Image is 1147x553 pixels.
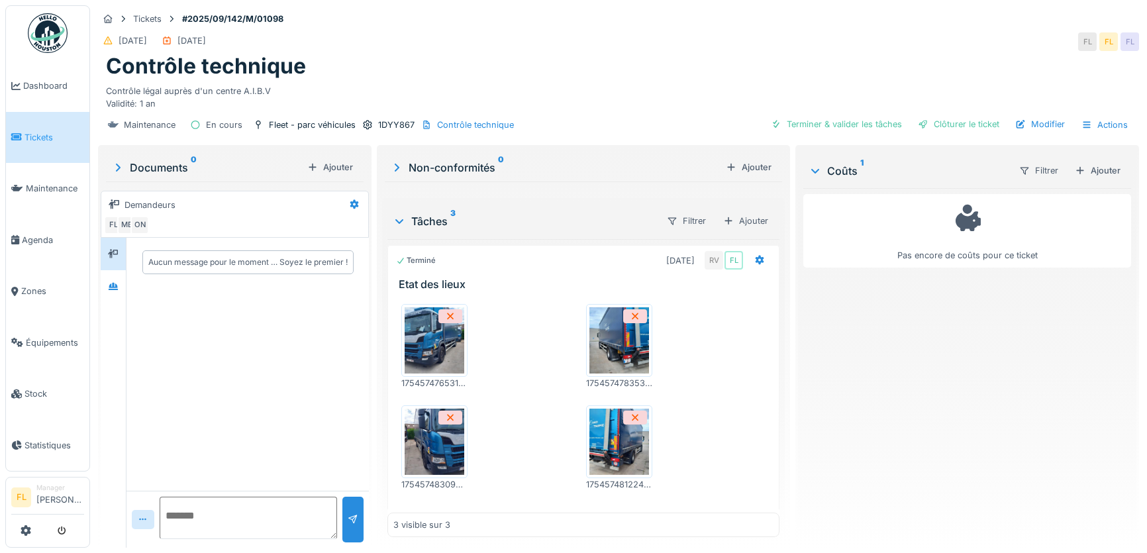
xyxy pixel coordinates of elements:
[6,112,89,164] a: Tickets
[1078,32,1097,51] div: FL
[104,216,123,234] div: FL
[25,387,84,400] span: Stock
[1075,115,1134,134] div: Actions
[130,216,149,234] div: ON
[106,54,306,79] h1: Contrôle technique
[860,163,864,179] sup: 1
[26,336,84,349] span: Équipements
[28,13,68,53] img: Badge_color-CXgf-gQk.svg
[6,266,89,317] a: Zones
[589,307,649,374] img: z46teeph4gtkemsm6av1wfe9p5w1
[1070,162,1126,179] div: Ajouter
[396,255,436,266] div: Terminé
[1121,32,1139,51] div: FL
[21,285,84,297] span: Zones
[125,199,175,211] div: Demandeurs
[191,160,197,176] sup: 0
[721,158,777,176] div: Ajouter
[23,79,84,92] span: Dashboard
[913,115,1005,133] div: Clôturer le ticket
[6,163,89,215] a: Maintenance
[393,213,656,229] div: Tâches
[124,119,175,131] div: Maintenance
[1099,32,1118,51] div: FL
[1010,115,1070,133] div: Modifier
[1013,161,1064,180] div: Filtrer
[399,278,773,291] h3: Etat des lieux
[6,368,89,420] a: Stock
[22,234,84,246] span: Agenda
[36,483,84,493] div: Manager
[119,34,147,47] div: [DATE]
[11,487,31,507] li: FL
[269,119,356,131] div: Fleet - parc véhicules
[717,211,774,230] div: Ajouter
[589,409,649,475] img: hsgdmr0srn6t28peppdx3s59r2jt
[450,213,456,229] sup: 3
[705,251,723,270] div: RV
[393,519,450,531] div: 3 visible sur 3
[133,13,162,25] div: Tickets
[661,211,712,230] div: Filtrer
[148,256,348,268] div: Aucun message pour le moment … Soyez le premier !
[666,254,695,267] div: [DATE]
[177,34,206,47] div: [DATE]
[586,377,652,389] div: 17545747835338342462527837612411.jpg
[6,215,89,266] a: Agenda
[809,163,1008,179] div: Coûts
[405,307,464,374] img: h6f9dhjdi6dxj5utf9luzhpd5wo8
[106,79,1131,110] div: Contrôle légal auprès d'un centre A.I.B.V Validité: 1 an
[177,13,289,25] strong: #2025/09/142/M/01098
[586,478,652,491] div: 17545748122427952696813270823063.jpg
[437,119,514,131] div: Contrôle technique
[36,483,84,511] li: [PERSON_NAME]
[6,60,89,112] a: Dashboard
[390,160,721,176] div: Non-conformités
[812,200,1122,262] div: Pas encore de coûts pour ce ticket
[401,377,468,389] div: 17545747653115979571448137866377.jpg
[117,216,136,234] div: MB
[25,439,84,452] span: Statistiques
[498,160,504,176] sup: 0
[6,420,89,472] a: Statistiques
[724,251,743,270] div: FL
[302,158,358,176] div: Ajouter
[766,115,907,133] div: Terminer & valider les tâches
[405,409,464,475] img: uji6s35oiw2npcl1zxj5sf9y3hoc
[6,317,89,369] a: Équipements
[206,119,242,131] div: En cours
[11,483,84,515] a: FL Manager[PERSON_NAME]
[401,478,468,491] div: 17545748309362345015082480182628.jpg
[378,119,415,131] div: 1DYY867
[111,160,302,176] div: Documents
[26,182,84,195] span: Maintenance
[25,131,84,144] span: Tickets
